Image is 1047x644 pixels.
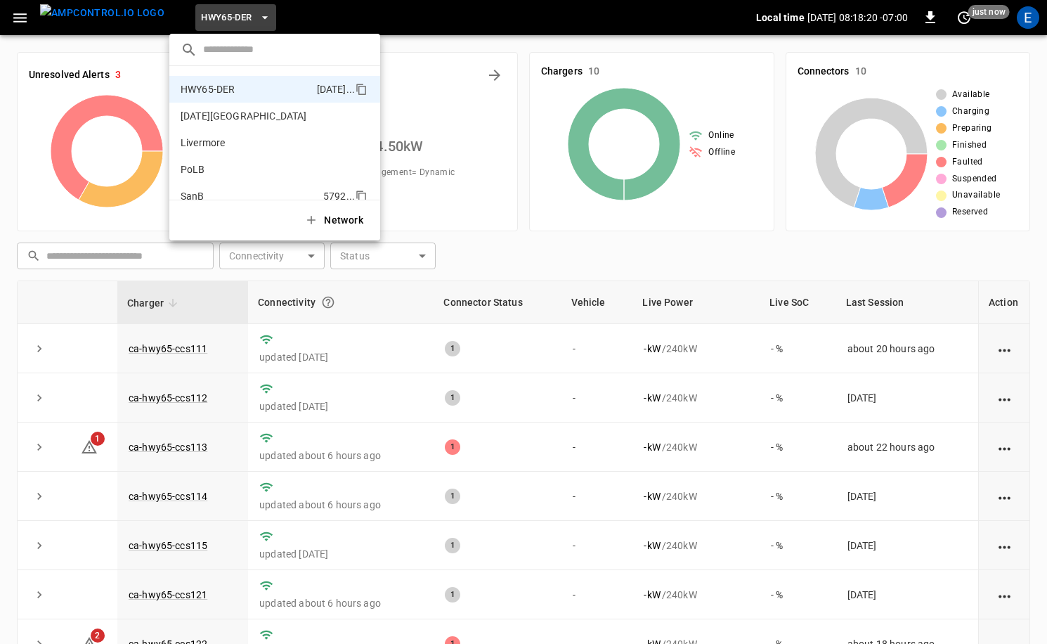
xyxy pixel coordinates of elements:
p: PoLB [181,162,318,176]
p: Livermore [181,136,320,150]
p: [DATE][GEOGRAPHIC_DATA] [181,109,319,123]
div: copy [354,81,370,98]
p: HWY65-DER [181,82,311,96]
p: SanB [181,189,318,203]
div: copy [354,188,370,205]
button: Network [296,206,375,235]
